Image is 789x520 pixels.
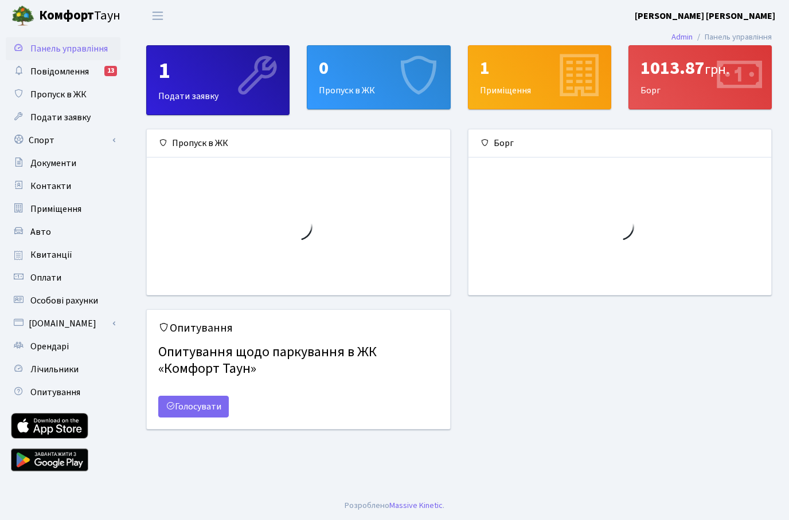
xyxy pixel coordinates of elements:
[345,499,444,512] div: .
[629,46,771,109] div: Борг
[6,106,120,129] a: Подати заявку
[6,220,120,243] a: Авто
[158,340,439,382] h4: Опитування щодо паркування в ЖК «Комфорт Таун»
[143,6,172,25] button: Переключити навігацію
[146,45,290,115] a: 1Подати заявку
[147,129,450,157] div: Пропуск в ЖК
[39,6,94,25] b: Комфорт
[158,57,278,85] div: 1
[6,243,120,266] a: Квитанції
[158,321,439,335] h5: Опитування
[640,57,760,79] div: 1013.87
[6,60,120,83] a: Повідомлення13
[307,46,450,109] div: Пропуск в ЖК
[30,340,69,353] span: Орендарі
[6,198,120,220] a: Приміщення
[11,5,34,27] img: logo.png
[30,294,98,307] span: Особові рахунки
[30,249,72,261] span: Квитанції
[6,289,120,312] a: Особові рахунки
[6,37,120,60] a: Панель управління
[468,45,611,109] a: 1Приміщення
[635,10,775,22] b: [PERSON_NAME] [PERSON_NAME]
[30,226,51,238] span: Авто
[6,381,120,404] a: Опитування
[6,152,120,175] a: Документи
[158,396,229,417] a: Голосувати
[30,363,79,376] span: Лічильники
[6,83,120,106] a: Пропуск в ЖК
[654,25,789,49] nav: breadcrumb
[6,129,120,152] a: Спорт
[30,65,89,78] span: Повідомлення
[345,499,389,511] a: Розроблено
[30,157,76,170] span: Документи
[6,175,120,198] a: Контакти
[635,9,775,23] a: [PERSON_NAME] [PERSON_NAME]
[147,46,289,115] div: Подати заявку
[468,129,772,157] div: Борг
[104,66,117,76] div: 13
[30,271,61,284] span: Оплати
[30,203,81,215] span: Приміщення
[30,180,71,192] span: Контакти
[6,358,120,381] a: Лічильники
[705,60,729,80] span: грн.
[6,335,120,358] a: Орендарі
[319,57,438,79] div: 0
[671,31,693,43] a: Admin
[30,42,108,55] span: Панель управління
[30,386,80,399] span: Опитування
[6,266,120,289] a: Оплати
[468,46,611,109] div: Приміщення
[480,57,599,79] div: 1
[30,88,87,101] span: Пропуск в ЖК
[39,6,120,26] span: Таун
[693,31,772,44] li: Панель управління
[389,499,443,511] a: Massive Kinetic
[307,45,450,109] a: 0Пропуск в ЖК
[6,312,120,335] a: [DOMAIN_NAME]
[30,111,91,124] span: Подати заявку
